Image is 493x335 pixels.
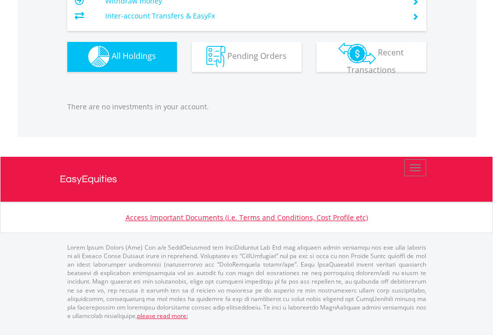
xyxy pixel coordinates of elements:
[67,243,426,320] p: Lorem Ipsum Dolors (Ame) Con a/e SeddOeiusmod tem InciDiduntut Lab Etd mag aliquaen admin veniamq...
[192,42,302,72] button: Pending Orders
[317,42,426,72] button: Recent Transactions
[67,42,177,72] button: All Holdings
[88,46,110,67] img: holdings-wht.png
[137,312,188,320] a: please read more:
[347,47,404,75] span: Recent Transactions
[206,46,225,67] img: pending_instructions-wht.png
[126,213,368,222] a: Access Important Documents (i.e. Terms and Conditions, Cost Profile etc)
[67,102,426,112] p: There are no investments in your account.
[338,42,376,64] img: transactions-zar-wht.png
[105,8,400,23] td: Inter-account Transfers & EasyFx
[112,50,156,61] span: All Holdings
[60,157,434,202] a: EasyEquities
[227,50,287,61] span: Pending Orders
